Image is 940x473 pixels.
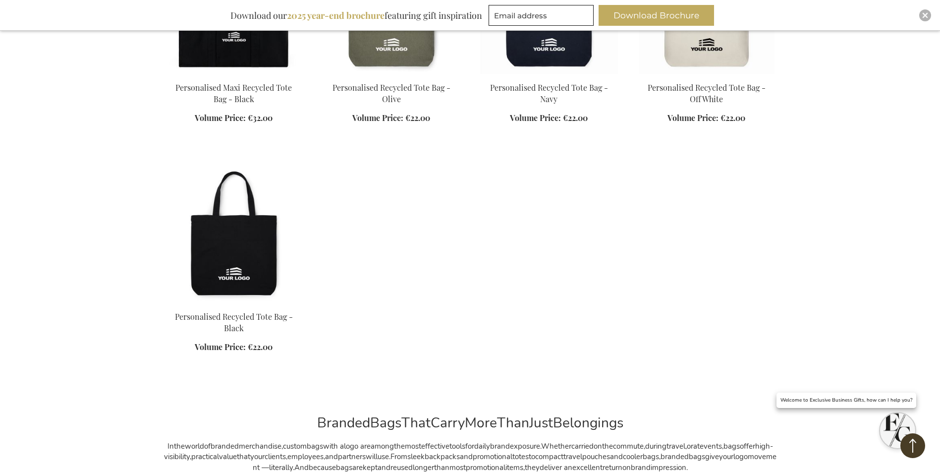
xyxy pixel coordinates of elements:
span: brand [631,463,651,473]
a: Personalised Recycled Tote Bag - Navy [490,82,608,104]
span: are [360,441,371,451]
span: on [594,441,602,451]
span: value [219,452,237,462]
span: €22.00 [405,113,430,123]
span: pouches [582,452,610,462]
span: and [610,452,623,462]
span: Volume Price: [667,113,719,123]
span: bags [723,441,740,451]
span: high- [755,441,773,451]
span: use. [378,452,390,462]
span: tools [449,441,465,451]
span: for [465,441,474,451]
span: Volume Price: [195,113,246,123]
a: Volume Price: €22.00 [510,113,588,124]
span: to [529,452,535,462]
span: and [460,452,473,462]
span: they [525,463,540,473]
span: because [309,463,336,473]
span: promotional [466,463,505,473]
span: That [401,414,431,432]
span: Branded [317,414,370,432]
span: world [185,441,204,451]
span: clients, [265,452,287,462]
span: Volume Price: [352,113,403,123]
span: items, [505,463,525,473]
span: Belongings [553,414,623,432]
span: promotional [473,452,512,462]
a: Personalised Maxi Recycled Tote Bag - Black [175,82,292,104]
span: exposure. [510,441,541,451]
span: Bags [370,414,401,432]
span: logo [344,441,358,451]
span: carried [571,441,594,451]
span: logo [733,452,748,462]
span: custom [283,441,307,451]
span: your [719,452,733,462]
span: brand [490,441,510,451]
span: compact [535,452,563,462]
a: Personalised Recycled Tote Bag - Navy [478,70,620,79]
span: among [371,441,394,451]
div: Download our featuring gift inspiration [226,5,487,26]
img: Personalised Recycled Tote Bag - Black [163,164,305,303]
span: bags [307,441,323,451]
a: Personalised Recycled Tote Bag - Off White [636,70,777,79]
b: 2025 year-end brochure [287,9,385,21]
span: most [449,463,466,473]
span: will [366,452,378,462]
span: backpacks [425,452,460,462]
a: Personalised Recycled Tote Bag - Black [175,311,293,333]
span: and [325,452,338,462]
span: cooler [623,452,643,462]
span: totes [512,452,529,462]
span: In [167,441,174,451]
a: Volume Price: €32.00 [195,113,273,124]
span: the [174,441,185,451]
span: More [465,414,497,432]
span: Just [529,414,553,432]
a: Personalised Recycled Tote Bag - Black [163,299,305,308]
a: Volume Price: €22.00 [352,113,430,124]
form: marketing offers and promotions [489,5,597,29]
span: bags [689,452,705,462]
a: Personalised Recycled Tote Bag - Olive [321,70,462,79]
span: €22.00 [563,113,588,123]
span: at [693,441,700,451]
span: most [405,441,421,451]
span: on [622,463,631,473]
span: literally. [269,463,294,473]
span: deliver an [540,463,572,473]
span: Whether [541,441,571,451]
img: Close [922,12,928,18]
div: Close [919,9,931,21]
span: daily [474,441,490,451]
span: offer [740,441,755,451]
span: or [687,441,693,451]
span: €22.00 [720,113,745,123]
span: movement — [253,452,776,472]
span: are [352,463,363,473]
span: kept [363,463,378,473]
span: bags [336,463,352,473]
a: Volume Price: €22.00 [195,342,273,353]
span: visibility, [164,452,191,462]
span: And [294,463,309,473]
span: excellent [572,463,603,473]
span: Volume Price: [510,113,561,123]
span: impression. [651,463,688,473]
span: branded [661,452,689,462]
span: €22.00 [248,342,273,352]
span: branded [211,441,239,451]
button: Download Brochure [599,5,714,26]
span: travel, [666,441,687,451]
span: Than [497,414,529,432]
input: Email address [489,5,594,26]
span: during [645,441,666,451]
span: return [603,463,622,473]
a: Personalised Maxi Recycled Tote Bag - Black [163,70,305,79]
span: give [705,452,719,462]
span: of [204,441,211,451]
span: longer [413,463,434,473]
span: Carry [431,414,465,432]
